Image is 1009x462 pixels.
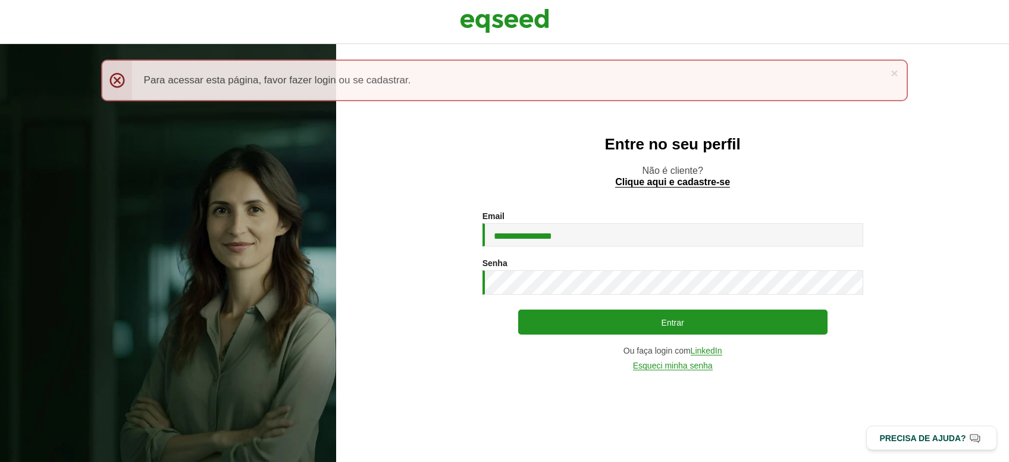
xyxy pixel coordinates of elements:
[633,361,713,370] a: Esqueci minha senha
[482,259,507,267] label: Senha
[360,136,985,153] h2: Entre no seu perfil
[460,6,549,36] img: EqSeed Logo
[482,346,863,355] div: Ou faça login com
[615,177,730,188] a: Clique aqui e cadastre-se
[691,346,722,355] a: LinkedIn
[482,212,504,220] label: Email
[101,60,908,101] div: Para acessar esta página, favor fazer login ou se cadastrar.
[518,310,828,335] button: Entrar
[891,67,898,79] a: ×
[360,165,985,188] p: Não é cliente?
